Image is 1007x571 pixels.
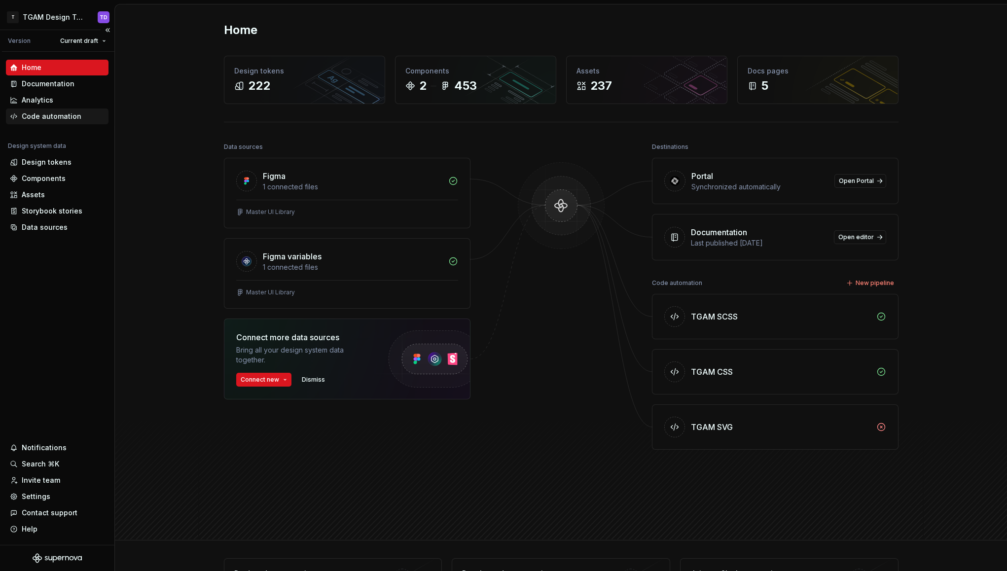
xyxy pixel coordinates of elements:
a: Analytics [6,92,108,108]
span: Open editor [838,233,874,241]
a: Open editor [834,230,886,244]
div: Docs pages [748,66,888,76]
div: Data sources [22,222,68,232]
a: Design tokens [6,154,108,170]
a: Documentation [6,76,108,92]
button: New pipeline [843,276,899,290]
div: Synchronized automatically [691,182,828,192]
div: 222 [248,78,270,94]
a: Docs pages5 [737,56,899,104]
div: 2 [419,78,427,94]
div: Design tokens [234,66,375,76]
button: Connect new [236,373,291,387]
div: Master UI Library [246,208,295,216]
button: Contact support [6,505,108,521]
span: Current draft [60,37,98,45]
div: TD [100,13,108,21]
span: Dismiss [302,376,325,384]
div: Home [22,63,41,72]
button: Collapse sidebar [101,23,114,37]
div: Code automation [652,276,702,290]
div: 453 [454,78,477,94]
svg: Supernova Logo [33,553,82,563]
div: 5 [761,78,768,94]
a: Assets [6,187,108,203]
a: Storybook stories [6,203,108,219]
a: Components2453 [395,56,556,104]
div: Master UI Library [246,288,295,296]
div: Assets [576,66,717,76]
a: Invite team [6,472,108,488]
div: Settings [22,492,50,501]
div: Documentation [22,79,74,89]
div: Analytics [22,95,53,105]
a: Assets237 [566,56,727,104]
a: Settings [6,489,108,504]
div: Design system data [8,142,66,150]
span: New pipeline [856,279,894,287]
div: 237 [590,78,612,94]
div: T [7,11,19,23]
button: Notifications [6,440,108,456]
span: Connect new [241,376,279,384]
div: Code automation [22,111,81,121]
div: Assets [22,190,45,200]
a: Open Portal [834,174,886,188]
div: Components [22,174,66,183]
div: Search ⌘K [22,459,59,469]
a: Components [6,171,108,186]
div: Invite team [22,475,60,485]
span: Open Portal [839,177,874,185]
div: Figma variables [263,250,322,262]
h2: Home [224,22,257,38]
div: TGAM Design Tokens [23,12,86,22]
div: Notifications [22,443,67,453]
div: 1 connected files [263,182,442,192]
a: Data sources [6,219,108,235]
div: Connect more data sources [236,331,369,343]
button: Help [6,521,108,537]
div: Documentation [691,226,747,238]
button: Dismiss [297,373,329,387]
a: Home [6,60,108,75]
div: Figma [263,170,286,182]
a: Code automation [6,108,108,124]
div: Design tokens [22,157,72,167]
div: Contact support [22,508,77,518]
div: TGAM CSS [691,366,733,378]
div: Version [8,37,31,45]
div: Help [22,524,37,534]
div: Components [405,66,546,76]
div: Destinations [652,140,688,154]
a: Figma variables1 connected filesMaster UI Library [224,238,470,309]
button: Current draft [56,34,110,48]
div: Portal [691,170,713,182]
div: Storybook stories [22,206,82,216]
div: TGAM SVG [691,421,733,433]
a: Figma1 connected filesMaster UI Library [224,158,470,228]
div: Last published [DATE] [691,238,828,248]
div: 1 connected files [263,262,442,272]
div: TGAM SCSS [691,311,738,322]
div: Bring all your design system data together. [236,345,369,365]
button: TTGAM Design TokensTD [2,6,112,28]
div: Data sources [224,140,263,154]
button: Search ⌘K [6,456,108,472]
a: Design tokens222 [224,56,385,104]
